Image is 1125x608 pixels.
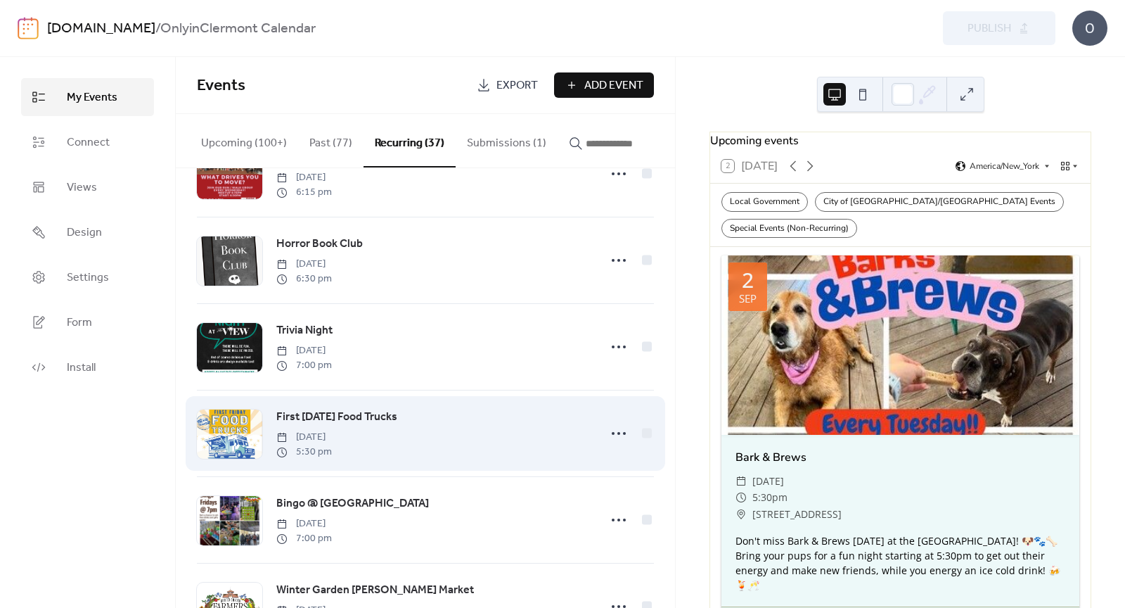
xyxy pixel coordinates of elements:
div: O [1072,11,1107,46]
span: Trivia Night [276,322,333,339]
button: Submissions (1) [456,114,558,166]
a: Winter Garden [PERSON_NAME] Market [276,581,474,600]
span: Bingo @ [GEOGRAPHIC_DATA] [276,495,429,512]
a: [DOMAIN_NAME] [47,15,155,42]
button: Upcoming (100+) [190,114,298,166]
span: Add Event [584,77,643,94]
div: 2 [742,270,754,291]
div: City of [GEOGRAPHIC_DATA]/[GEOGRAPHIC_DATA] Events [815,192,1064,212]
span: Horror Book Club [276,236,363,253]
span: [DATE] [276,343,332,358]
a: Views [21,168,154,206]
span: Events [197,70,245,101]
span: America/New_York [970,162,1039,170]
div: Local Government [721,192,808,212]
span: First [DATE] Food Trucks [276,409,397,426]
span: Design [67,224,102,241]
div: ​ [735,473,747,490]
span: 6:15 pm [276,185,332,200]
div: Special Events (Non-Recurring) [721,219,857,239]
span: [DATE] [276,257,332,272]
span: 7:00 pm [276,531,332,546]
a: Trivia Night [276,322,333,340]
span: Settings [67,270,109,286]
span: 7:00 pm [276,358,332,373]
span: Connect [67,134,110,151]
span: Export [496,77,538,94]
span: Views [67,179,97,196]
a: Horror Book Club [276,235,363,253]
span: Install [67,360,96,376]
a: Connect [21,123,154,161]
a: First [DATE] Food Trucks [276,408,397,426]
span: [DATE] [752,473,784,490]
a: Export [466,72,548,98]
div: ​ [735,506,747,523]
span: [DATE] [276,517,332,531]
b: / [155,15,160,42]
span: [STREET_ADDRESS] [752,506,842,523]
div: Sep [739,293,757,304]
button: Past (77) [298,114,364,166]
a: Bingo @ [GEOGRAPHIC_DATA] [276,495,429,513]
div: Bark & Brews [721,449,1079,466]
div: ​ [735,489,747,506]
span: Form [67,315,92,331]
div: Don't miss Bark & Brews [DATE] at the [GEOGRAPHIC_DATA]! 🐶🐾🦴 Bring your pups for a fun night star... [721,533,1079,593]
span: [DATE] [276,170,332,185]
a: Settings [21,258,154,296]
b: OnlyinClermont Calendar [160,15,316,42]
span: 5:30pm [752,489,787,506]
span: My Events [67,89,117,106]
a: Form [21,303,154,341]
button: Recurring (37) [364,114,456,167]
img: logo [18,17,39,39]
span: [DATE] [276,430,332,445]
a: Install [21,348,154,386]
span: 6:30 pm [276,272,332,286]
button: Add Event [554,72,654,98]
span: Winter Garden [PERSON_NAME] Market [276,582,474,599]
span: 5:30 pm [276,445,332,460]
a: Design [21,213,154,251]
a: My Events [21,78,154,116]
div: Upcoming events [710,132,1091,149]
